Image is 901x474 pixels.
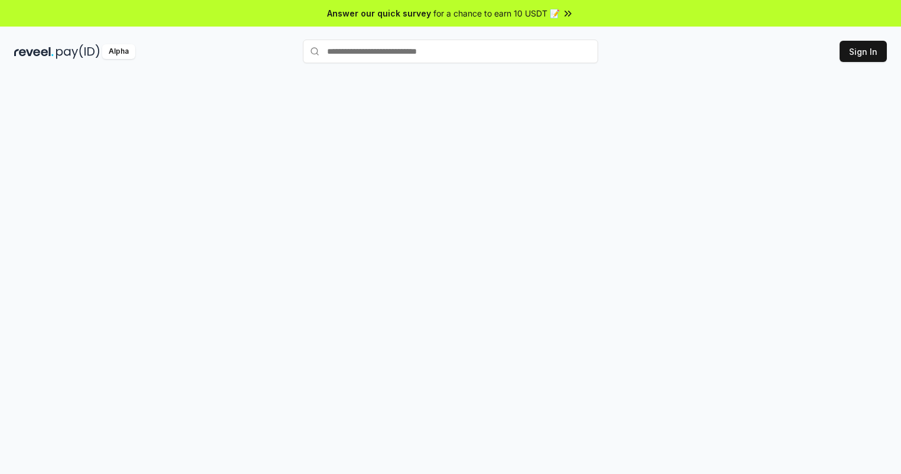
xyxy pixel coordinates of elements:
span: Answer our quick survey [327,7,431,19]
img: pay_id [56,44,100,59]
button: Sign In [840,41,887,62]
span: for a chance to earn 10 USDT 📝 [433,7,560,19]
img: reveel_dark [14,44,54,59]
div: Alpha [102,44,135,59]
